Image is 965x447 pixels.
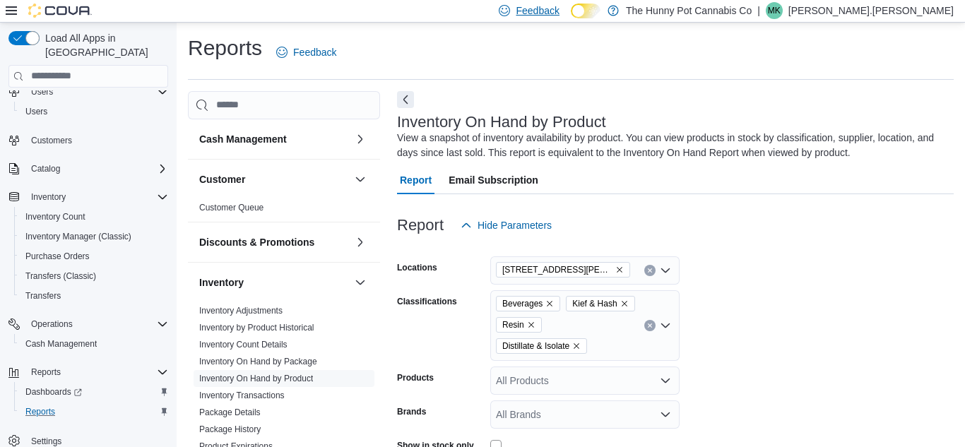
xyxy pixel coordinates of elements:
a: Transfers [20,287,66,304]
button: Customer [352,171,369,188]
span: Catalog [25,160,168,177]
button: Reports [3,362,174,382]
span: MK [768,2,781,19]
span: Inventory [31,191,66,203]
button: Catalog [25,160,66,177]
span: Inventory Manager (Classic) [20,228,168,245]
span: Inventory Manager (Classic) [25,231,131,242]
span: Transfers [25,290,61,302]
button: Next [397,91,414,108]
button: Clear input [644,265,656,276]
button: Cash Management [14,334,174,354]
span: Package History [199,424,261,435]
span: Cash Management [25,338,97,350]
span: Resin [502,318,524,332]
span: Dashboards [20,383,168,400]
button: Open list of options [660,320,671,331]
button: Reports [25,364,66,381]
span: Inventory [25,189,168,205]
a: Inventory Adjustments [199,306,283,316]
button: Remove 1899 Brock Rd from selection in this group [615,266,624,274]
span: Customer Queue [199,202,264,213]
a: Package Details [199,407,261,417]
span: 1899 Brock Rd [496,262,630,278]
a: Customers [25,132,78,149]
span: Transfers [20,287,168,304]
span: Inventory Count Details [199,339,288,350]
button: Remove Resin from selection in this group [527,321,535,329]
span: Distillate & Isolate [496,338,587,354]
span: Users [25,83,168,100]
span: Feedback [516,4,559,18]
div: Malcolm King.McGowan [766,2,783,19]
button: Discounts & Promotions [199,235,349,249]
span: [STREET_ADDRESS][PERSON_NAME] [502,263,612,277]
h3: Customer [199,172,245,186]
span: Reports [25,406,55,417]
a: Transfers (Classic) [20,268,102,285]
button: Customers [3,130,174,150]
span: Dark Mode [571,18,572,19]
button: Cash Management [352,131,369,148]
p: [PERSON_NAME].[PERSON_NAME] [788,2,954,19]
button: Open list of options [660,265,671,276]
span: Operations [31,318,73,330]
a: Feedback [271,38,342,66]
span: Distillate & Isolate [502,339,569,353]
a: Inventory Count [20,208,91,225]
a: Inventory Manager (Classic) [20,228,137,245]
a: Dashboards [20,383,88,400]
button: Inventory [352,274,369,291]
button: Reports [14,402,174,422]
span: Kief & Hash [566,296,634,311]
input: Dark Mode [571,4,600,18]
p: | [757,2,760,19]
span: Inventory Transactions [199,390,285,401]
button: Inventory [199,275,349,290]
span: Inventory Count [25,211,85,222]
span: Report [400,166,432,194]
button: Open list of options [660,409,671,420]
span: Customers [25,131,168,149]
span: Kief & Hash [572,297,617,311]
button: Users [25,83,59,100]
button: Catalog [3,159,174,179]
img: Cova [28,4,92,18]
h1: Reports [188,34,262,62]
button: Open list of options [660,375,671,386]
span: Load All Apps in [GEOGRAPHIC_DATA] [40,31,168,59]
a: Users [20,103,53,120]
div: View a snapshot of inventory availability by product. You can view products in stock by classific... [397,131,947,160]
a: Inventory by Product Historical [199,323,314,333]
span: Users [25,106,47,117]
span: Reports [20,403,168,420]
button: Operations [3,314,174,334]
button: Users [14,102,174,121]
span: Users [31,86,53,97]
span: Beverages [496,296,560,311]
span: Operations [25,316,168,333]
a: Inventory Transactions [199,391,285,400]
span: Inventory by Product Historical [199,322,314,333]
span: Feedback [293,45,336,59]
button: Operations [25,316,78,333]
span: Inventory On Hand by Product [199,373,313,384]
span: Transfers (Classic) [25,270,96,282]
div: Customer [188,199,380,222]
button: Inventory [25,189,71,205]
span: Customers [31,135,72,146]
label: Locations [397,262,437,273]
a: Inventory Count Details [199,340,288,350]
span: Email Subscription [449,166,538,194]
button: Remove Distillate & Isolate from selection in this group [572,342,581,350]
button: Users [3,82,174,102]
button: Inventory Manager (Classic) [14,227,174,246]
button: Transfers (Classic) [14,266,174,286]
button: Discounts & Promotions [352,234,369,251]
label: Classifications [397,296,457,307]
p: The Hunny Pot Cannabis Co [626,2,752,19]
span: Reports [31,366,61,378]
span: Cash Management [20,335,168,352]
span: Inventory Adjustments [199,305,283,316]
button: Customer [199,172,349,186]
